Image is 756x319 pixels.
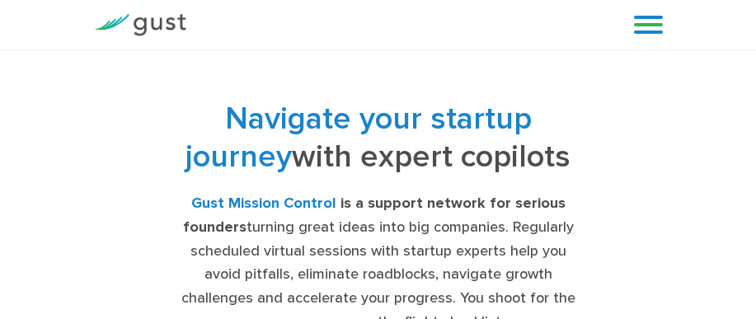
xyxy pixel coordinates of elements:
[94,14,186,36] img: Gust Logo
[191,195,336,212] strong: Gust Mission Control
[171,100,586,176] h1: with expert copilots
[183,195,566,236] strong: is a support network for serious founders
[185,100,532,176] span: Navigate your startup journey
